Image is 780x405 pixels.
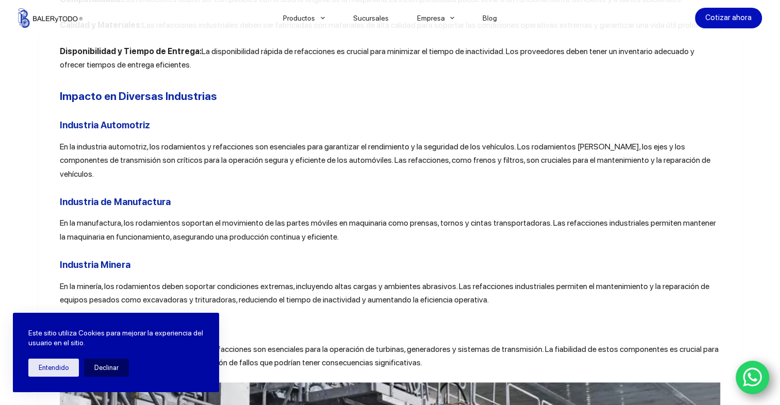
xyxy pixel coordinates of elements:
p: En la industria automotriz, los rodamientos y refacciones son esenciales para garantizar el rendi... [60,140,721,181]
h3: Industria Energética [60,320,721,334]
p: Este sitio utiliza Cookies para mejorar la experiencia del usuario en el sitio. [28,328,204,348]
p: En la minería, los rodamientos deben soportar condiciones extremas, incluyendo altas cargas y amb... [60,280,721,307]
a: Cotizar ahora [695,8,762,28]
button: Entendido [28,359,79,377]
h2: Impacto en Diversas Industrias [60,88,721,105]
h3: Industria Minera [60,258,721,272]
p: En la industria energética, los rodamientos y refacciones son esenciales para la operación de tur... [60,343,721,370]
p: La disponibilidad rápida de refacciones es crucial para minimizar el tiempo de inactividad. Los p... [60,45,721,72]
img: Balerytodo [18,8,82,28]
h3: Industria de Manufactura [60,195,721,209]
p: En la manufactura, los rodamientos soportan el movimiento de las partes móviles en maquinaria com... [60,216,721,244]
h3: Industria Automotriz [60,118,721,132]
button: Declinar [84,359,129,377]
strong: Disponibilidad y Tiempo de Entrega: [60,46,202,56]
a: WhatsApp [736,361,770,395]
